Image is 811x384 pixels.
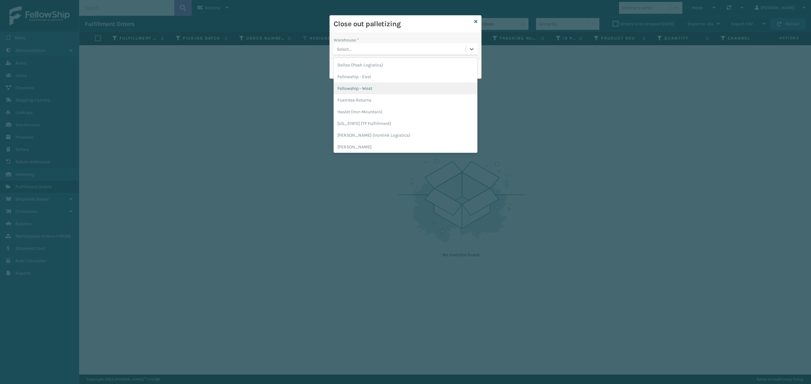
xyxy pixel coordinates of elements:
div: [US_STATE] (TF Fulfillment) [334,118,477,129]
label: Warehouse [334,37,359,43]
h3: Close out palletizing [334,19,472,29]
div: Fellowship - West [334,83,477,94]
div: [PERSON_NAME] (Ironlink Logistics) [334,129,477,141]
div: [PERSON_NAME] [334,141,477,153]
div: Fellowship - East [334,71,477,83]
div: Foamtex Returns [334,94,477,106]
div: Haslet (Iron Mountain) [334,106,477,118]
div: Dallas (Peak Logistics) [334,59,477,71]
div: Select... [337,46,352,53]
